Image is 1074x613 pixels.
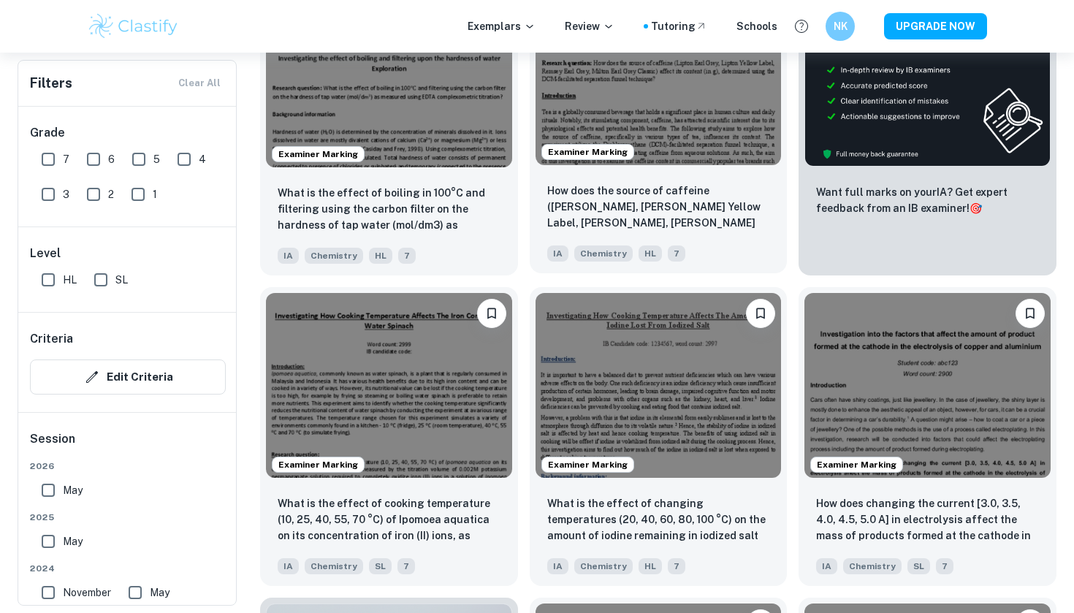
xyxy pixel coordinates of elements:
[468,18,536,34] p: Exemplars
[970,202,982,214] span: 🎯
[273,458,364,471] span: Examiner Marking
[278,558,299,574] span: IA
[826,12,855,41] button: NK
[305,558,363,574] span: Chemistry
[30,73,72,94] h6: Filters
[477,299,506,328] button: Bookmark
[153,151,160,167] span: 5
[536,293,782,477] img: Chemistry IA example thumbnail: What is the effect of changing temperatu
[668,245,685,262] span: 7
[30,245,226,262] h6: Level
[63,272,77,288] span: HL
[574,245,633,262] span: Chemistry
[30,330,73,348] h6: Criteria
[305,248,363,264] span: Chemistry
[153,186,157,202] span: 1
[199,151,206,167] span: 4
[266,293,512,477] img: Chemistry IA example thumbnail: What is the effect of cooking temperatur
[115,272,128,288] span: SL
[273,148,364,161] span: Examiner Marking
[804,293,1051,477] img: Chemistry IA example thumbnail: How does changing the current [3.0, 3.5,
[278,248,299,264] span: IA
[108,151,115,167] span: 6
[565,18,614,34] p: Review
[811,458,902,471] span: Examiner Marking
[789,14,814,39] button: Help and Feedback
[668,558,685,574] span: 7
[639,558,662,574] span: HL
[398,248,416,264] span: 7
[843,558,902,574] span: Chemistry
[397,558,415,574] span: 7
[30,460,226,473] span: 2026
[651,18,707,34] a: Tutoring
[542,458,633,471] span: Examiner Marking
[30,511,226,524] span: 2025
[832,18,849,34] h6: NK
[884,13,987,39] button: UPGRADE NOW
[63,533,83,549] span: May
[278,495,500,545] p: What is the effect of cooking temperature (10, 25, 40, 55, 70 °C) of Ipomoea aquatica on its conc...
[30,562,226,575] span: 2024
[369,558,392,574] span: SL
[574,558,633,574] span: Chemistry
[63,585,111,601] span: November
[530,287,788,585] a: Examiner MarkingBookmarkWhat is the effect of changing temperatures (20, 40, 60, 80, 100 °C) on t...
[30,430,226,460] h6: Session
[542,145,633,159] span: Examiner Marking
[816,558,837,574] span: IA
[30,124,226,142] h6: Grade
[108,186,114,202] span: 2
[639,245,662,262] span: HL
[816,184,1039,216] p: Want full marks on your IA ? Get expert feedback from an IB examiner!
[936,558,953,574] span: 7
[907,558,930,574] span: SL
[87,12,180,41] img: Clastify logo
[30,359,226,395] button: Edit Criteria
[816,495,1039,545] p: How does changing the current [3.0, 3.5, 4.0, 4.5, 5.0 A] in electrolysis affect the mass of prod...
[369,248,392,264] span: HL
[746,299,775,328] button: Bookmark
[260,287,518,585] a: Examiner MarkingBookmarkWhat is the effect of cooking temperature (10, 25, 40, 55, 70 °C) of Ipom...
[547,245,568,262] span: IA
[63,186,69,202] span: 3
[547,558,568,574] span: IA
[278,185,500,235] p: What is the effect of boiling in 100°C and filtering using the carbon filter on the hardness of t...
[736,18,777,34] a: Schools
[150,585,170,601] span: May
[63,151,69,167] span: 7
[1016,299,1045,328] button: Bookmark
[63,482,83,498] span: May
[547,183,770,232] p: How does the source of caffeine (Lipton Earl Grey, Lipton Yellow Label, Remsey Earl Grey, Milton ...
[799,287,1056,585] a: Examiner MarkingBookmarkHow does changing the current [3.0, 3.5, 4.0, 4.5, 5.0 A] in electrolysis...
[547,495,770,545] p: What is the effect of changing temperatures (20, 40, 60, 80, 100 °C) on the amount of iodine rema...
